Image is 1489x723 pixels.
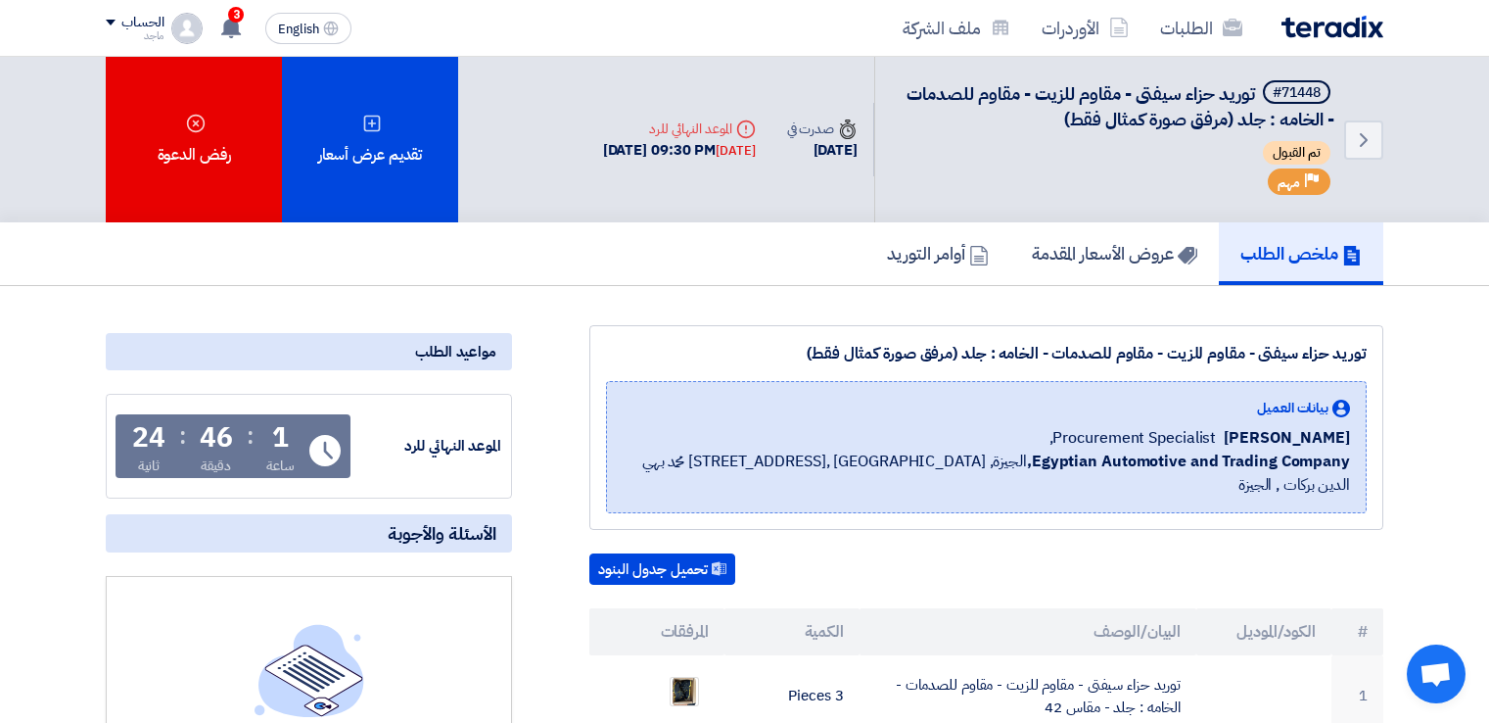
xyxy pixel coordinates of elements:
div: 24 [132,424,165,452]
span: الأسئلة والأجوبة [388,522,496,545]
th: الكمية [724,608,860,655]
button: English [265,13,351,44]
div: [DATE] [787,139,858,162]
div: ماجد [106,30,163,41]
div: الموعد النهائي للرد [603,119,756,139]
div: توريد حزاء سيفتى - مقاوم للزيت - مقاوم للصدمات - الخامه : جلد (مرفق صورة كمثال فقط) [606,342,1367,365]
div: [DATE] [716,141,755,161]
div: Open chat [1407,645,1466,703]
span: 3 [228,7,244,23]
img: profile_test.png [171,13,203,44]
a: عروض الأسعار المقدمة [1010,222,1219,285]
div: دقيقة [201,456,231,476]
img: Teradix logo [1281,16,1383,38]
div: رفض الدعوة [106,57,282,222]
th: الكود/الموديل [1196,608,1331,655]
a: ملف الشركة [887,5,1026,51]
div: ثانية [138,456,161,476]
th: البيان/الوصف [860,608,1197,655]
h5: توريد حزاء سيفتى - مقاوم للزيت - مقاوم للصدمات - الخامه : جلد (مرفق صورة كمثال فقط) [899,80,1334,131]
div: صدرت في [787,119,858,139]
div: 1 [272,424,289,452]
span: بيانات العميل [1257,398,1328,418]
h5: عروض الأسعار المقدمة [1032,242,1197,265]
span: الجيزة, [GEOGRAPHIC_DATA] ,[STREET_ADDRESS] محمد بهي الدين بركات , الجيزة [623,450,1350,497]
span: توريد حزاء سيفتى - مقاوم للزيت - مقاوم للصدمات - الخامه : جلد (مرفق صورة كمثال فقط) [907,80,1334,132]
div: مواعيد الطلب [106,333,512,370]
a: أوامر التوريد [865,222,1010,285]
th: # [1331,608,1383,655]
div: : [179,418,186,454]
div: ساعة [266,456,295,476]
th: المرفقات [589,608,724,655]
div: الموعد النهائي للرد [354,435,501,458]
div: تقديم عرض أسعار [282,57,458,222]
span: مهم [1278,173,1300,192]
h5: ملخص الطلب [1240,242,1362,265]
span: تم القبول [1263,141,1330,165]
span: English [278,23,319,36]
div: #71448 [1273,86,1321,100]
img: empty_state_list.svg [255,624,364,716]
b: Egyptian Automotive and Trading Company, [1027,450,1350,473]
a: الأوردرات [1026,5,1144,51]
button: تحميل جدول البنود [589,554,735,585]
h5: أوامر التوريد [887,242,989,265]
div: الحساب [121,15,163,31]
div: 46 [200,424,233,452]
a: ملخص الطلب [1219,222,1383,285]
div: : [247,418,254,454]
div: [DATE] 09:30 PM [603,139,756,162]
img: Safety_shoes_1758104868091.jpg [671,674,698,709]
a: الطلبات [1144,5,1258,51]
span: Procurement Specialist, [1049,426,1217,450]
span: [PERSON_NAME] [1224,426,1350,450]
